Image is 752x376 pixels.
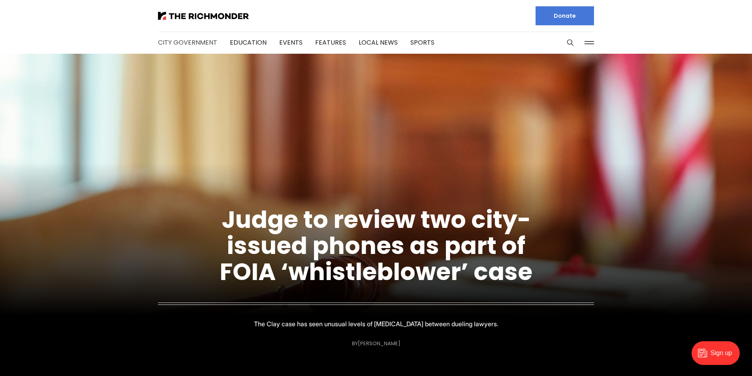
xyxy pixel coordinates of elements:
[536,6,594,25] a: Donate
[564,37,576,49] button: Search this site
[685,337,752,376] iframe: portal-trigger
[230,38,267,47] a: Education
[410,38,434,47] a: Sports
[158,38,217,47] a: City Government
[359,38,398,47] a: Local News
[358,340,400,347] a: [PERSON_NAME]
[220,203,532,288] a: Judge to review two city-issued phones as part of FOIA ‘whistleblower’ case
[254,318,498,329] p: The Clay case has seen unusual levels of [MEDICAL_DATA] between dueling lawyers.
[279,38,303,47] a: Events
[158,12,249,20] img: The Richmonder
[352,340,400,346] div: By
[315,38,346,47] a: Features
